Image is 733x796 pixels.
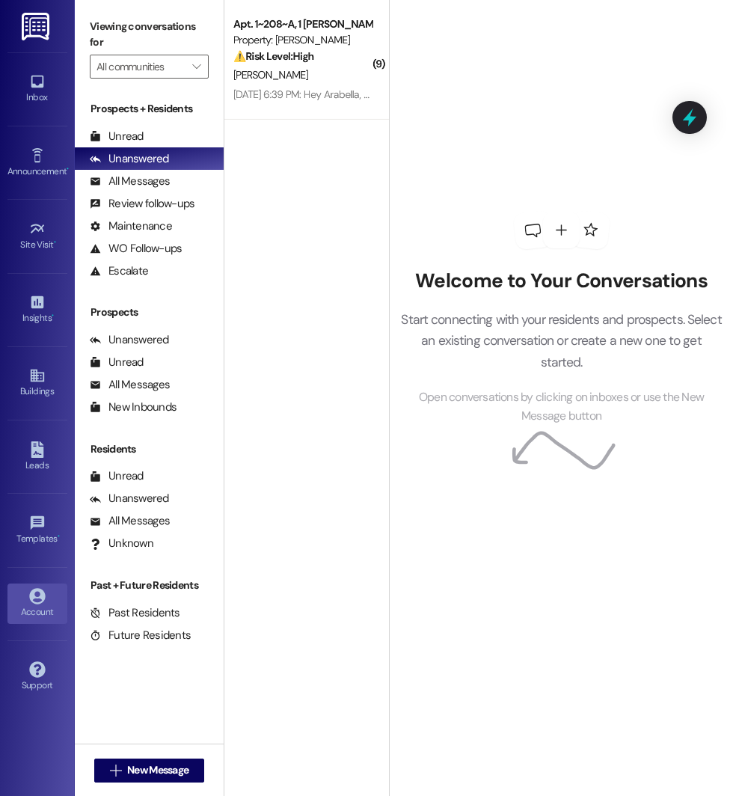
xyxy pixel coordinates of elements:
[94,759,205,783] button: New Message
[90,536,153,551] div: Unknown
[233,32,372,48] div: Property: [PERSON_NAME]
[7,363,67,403] a: Buildings
[400,388,723,425] span: Open conversations by clicking on inboxes or use the New Message button
[90,129,144,144] div: Unread
[90,355,144,370] div: Unread
[7,290,67,330] a: Insights •
[400,309,723,373] p: Start connecting with your residents and prospects. Select an existing conversation or create a n...
[400,269,723,293] h2: Welcome to Your Conversations
[67,164,69,174] span: •
[127,762,188,778] span: New Message
[7,437,67,477] a: Leads
[90,491,169,506] div: Unanswered
[90,151,169,167] div: Unanswered
[7,657,67,697] a: Support
[54,237,56,248] span: •
[110,765,121,777] i: 
[7,584,67,624] a: Account
[7,510,67,551] a: Templates •
[233,16,372,32] div: Apt. 1~208~A, 1 [PERSON_NAME]
[75,441,224,457] div: Residents
[90,399,177,415] div: New Inbounds
[90,513,170,529] div: All Messages
[90,174,170,189] div: All Messages
[90,377,170,393] div: All Messages
[90,15,209,55] label: Viewing conversations for
[7,216,67,257] a: Site Visit •
[96,55,185,79] input: All communities
[7,69,67,109] a: Inbox
[90,263,148,279] div: Escalate
[90,218,172,234] div: Maintenance
[75,578,224,593] div: Past + Future Residents
[192,61,200,73] i: 
[58,531,60,542] span: •
[233,49,314,63] strong: ⚠️ Risk Level: High
[90,241,182,257] div: WO Follow-ups
[75,101,224,117] div: Prospects + Residents
[90,628,191,643] div: Future Residents
[75,304,224,320] div: Prospects
[52,310,54,321] span: •
[90,332,169,348] div: Unanswered
[90,196,194,212] div: Review follow-ups
[233,68,308,82] span: [PERSON_NAME]
[90,468,144,484] div: Unread
[22,13,52,40] img: ResiDesk Logo
[90,605,180,621] div: Past Residents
